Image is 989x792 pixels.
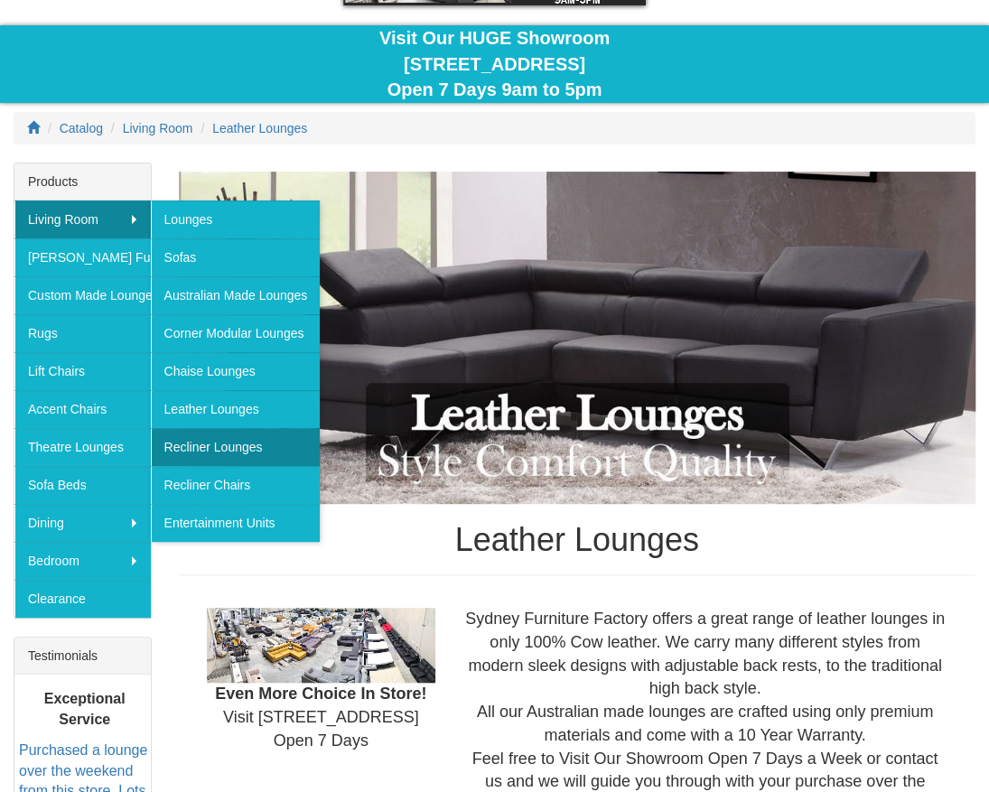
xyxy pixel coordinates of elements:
[151,504,321,542] a: Entertainment Units
[14,163,151,200] div: Products
[44,691,126,727] b: Exceptional Service
[14,504,151,542] a: Dining
[14,276,151,314] a: Custom Made Lounges
[14,580,151,618] a: Clearance
[14,352,151,390] a: Lift Chairs
[207,608,435,683] img: Showroom
[60,121,103,135] a: Catalog
[14,238,151,276] a: [PERSON_NAME] Furniture
[14,638,151,675] div: Testimonials
[14,314,151,352] a: Rugs
[151,428,321,466] a: Recliner Lounges
[179,172,976,504] img: Leather Lounges
[14,542,151,580] a: Bedroom
[215,685,426,703] b: Even More Choice In Store!
[14,390,151,428] a: Accent Chairs
[193,608,449,752] div: Visit [STREET_ADDRESS] Open 7 Days
[151,390,321,428] a: Leather Lounges
[179,522,976,558] h1: Leather Lounges
[151,314,321,352] a: Corner Modular Lounges
[151,238,321,276] a: Sofas
[14,25,975,103] div: Visit Our HUGE Showroom [STREET_ADDRESS] Open 7 Days 9am to 5pm
[151,276,321,314] a: Australian Made Lounges
[212,121,307,135] a: Leather Lounges
[14,200,151,238] a: Living Room
[14,428,151,466] a: Theatre Lounges
[123,121,193,135] a: Living Room
[151,200,321,238] a: Lounges
[14,466,151,504] a: Sofa Beds
[151,352,321,390] a: Chaise Lounges
[151,466,321,504] a: Recliner Chairs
